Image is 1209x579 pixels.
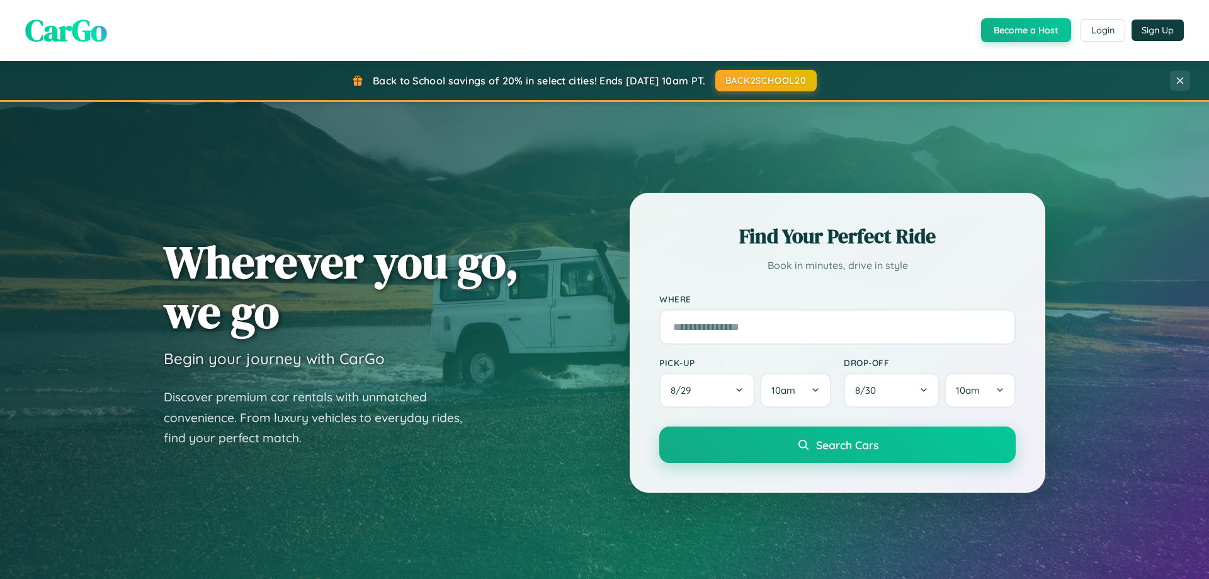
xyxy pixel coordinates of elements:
span: Back to School savings of 20% in select cities! Ends [DATE] 10am PT. [373,74,705,87]
label: Where [659,294,1016,304]
button: Become a Host [981,18,1071,42]
button: BACK2SCHOOL20 [715,70,817,91]
p: Book in minutes, drive in style [659,256,1016,275]
span: 8 / 30 [855,384,882,396]
span: Search Cars [816,438,878,452]
span: CarGo [25,9,107,51]
label: Drop-off [844,357,1016,368]
button: Sign Up [1132,20,1184,41]
button: 8/29 [659,373,755,408]
span: 8 / 29 [671,384,697,396]
h1: Wherever you go, we go [164,237,519,336]
span: 10am [771,384,795,396]
button: 10am [945,373,1016,408]
label: Pick-up [659,357,831,368]
button: Login [1081,19,1125,42]
p: Discover premium car rentals with unmatched convenience. From luxury vehicles to everyday rides, ... [164,387,479,449]
button: 10am [760,373,831,408]
h2: Find Your Perfect Ride [659,222,1016,250]
span: 10am [956,384,980,396]
button: 8/30 [844,373,939,408]
h3: Begin your journey with CarGo [164,349,385,368]
button: Search Cars [659,427,1016,463]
